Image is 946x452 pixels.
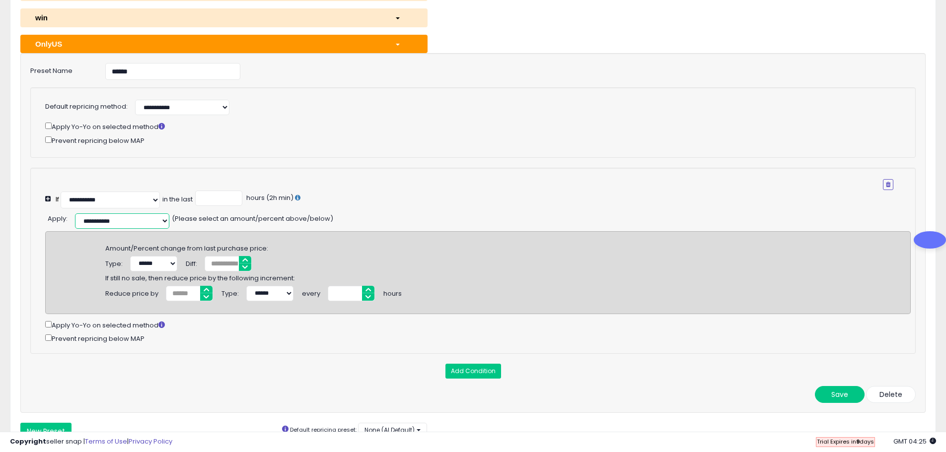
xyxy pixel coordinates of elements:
[45,319,911,330] div: Apply Yo-Yo on selected method
[290,426,357,434] small: Default repricing preset:
[129,437,172,446] a: Privacy Policy
[364,426,415,434] span: None (AI Default)
[105,286,158,299] div: Reduce price by
[45,332,911,344] div: Prevent repricing below MAP
[45,134,893,146] div: Prevent repricing below MAP
[20,423,72,440] button: New Preset
[445,364,501,379] button: Add Condition
[105,256,123,269] div: Type:
[186,256,197,269] div: Diff:
[45,102,128,112] label: Default repricing method:
[20,35,428,53] button: OnlyUS
[48,214,66,223] span: Apply
[245,193,293,202] span: hours (2h min)
[105,240,268,253] span: Amount/Percent change from last purchase price:
[856,438,860,446] b: 9
[172,211,333,224] span: (Please select an amount/percent above/below)
[815,386,865,403] button: Save
[358,423,427,437] button: None (AI Default)
[28,12,387,23] div: win
[105,270,295,283] span: If still no sale, then reduce price by the following increment:
[45,121,893,132] div: Apply Yo-Yo on selected method
[886,182,890,188] i: Remove Condition
[893,437,936,446] span: 2025-10-13 04:25 GMT
[302,286,320,299] div: every
[48,211,68,224] div: :
[817,438,874,446] span: Trial Expires in days
[23,63,98,76] label: Preset Name
[866,386,916,403] button: Delete
[20,8,428,27] button: win
[10,437,172,447] div: seller snap | |
[221,286,239,299] div: Type:
[162,195,193,204] div: in the last
[383,286,402,299] div: hours
[28,39,387,49] div: OnlyUS
[85,437,127,446] a: Terms of Use
[10,437,46,446] strong: Copyright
